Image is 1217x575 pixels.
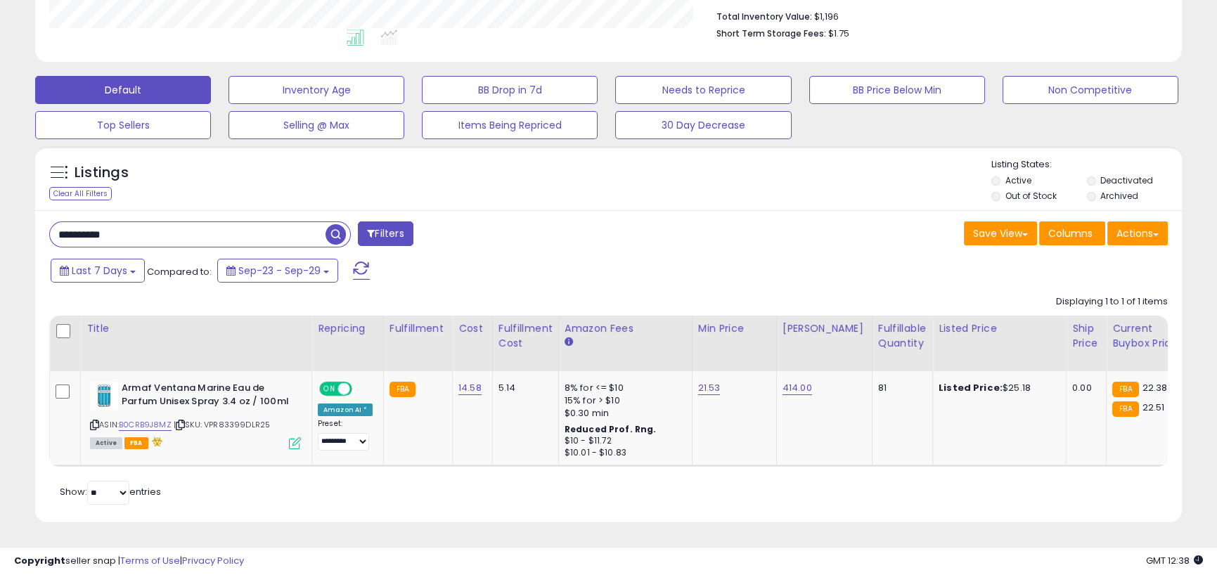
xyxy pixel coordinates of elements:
[318,321,378,336] div: Repricing
[1142,401,1165,414] span: 22.51
[182,554,244,567] a: Privacy Policy
[90,437,122,449] span: All listings currently available for purchase on Amazon
[1112,321,1185,351] div: Current Buybox Price
[565,382,681,394] div: 8% for <= $10
[90,382,301,448] div: ASIN:
[86,321,306,336] div: Title
[321,383,338,395] span: ON
[565,336,573,349] small: Amazon Fees.
[565,423,657,435] b: Reduced Prof. Rng.
[498,382,548,394] div: 5.14
[1072,321,1100,351] div: Ship Price
[809,76,985,104] button: BB Price Below Min
[228,76,404,104] button: Inventory Age
[51,259,145,283] button: Last 7 Days
[174,419,270,430] span: | SKU: VPR83399DLR25
[716,11,812,22] b: Total Inventory Value:
[1146,554,1203,567] span: 2025-10-8 12:38 GMT
[1005,174,1031,186] label: Active
[1048,226,1093,240] span: Columns
[350,383,373,395] span: OFF
[389,382,416,397] small: FBA
[615,76,791,104] button: Needs to Reprice
[1107,221,1168,245] button: Actions
[147,265,212,278] span: Compared to:
[1112,401,1138,417] small: FBA
[615,111,791,139] button: 30 Day Decrease
[1056,295,1168,309] div: Displaying 1 to 1 of 1 items
[458,321,487,336] div: Cost
[318,403,373,416] div: Amazon AI *
[783,381,812,395] a: 414.00
[1100,190,1138,202] label: Archived
[565,407,681,420] div: $0.30 min
[939,381,1003,394] b: Listed Price:
[565,394,681,407] div: 15% for > $10
[939,382,1055,394] div: $25.18
[35,76,211,104] button: Default
[148,437,163,446] i: hazardous material
[228,111,404,139] button: Selling @ Max
[828,27,849,40] span: $1.75
[122,382,292,411] b: Armaf Ventana Marine Eau de Parfum Unisex Spray 3.4 oz / 100ml
[119,419,172,431] a: B0CRB9J8MZ
[698,381,721,395] a: 21.53
[878,382,922,394] div: 81
[878,321,927,351] div: Fulfillable Quantity
[1003,76,1178,104] button: Non Competitive
[565,435,681,447] div: $10 - $11.72
[72,264,127,278] span: Last 7 Days
[939,321,1060,336] div: Listed Price
[1072,382,1095,394] div: 0.00
[1100,174,1153,186] label: Deactivated
[565,321,686,336] div: Amazon Fees
[991,158,1182,172] p: Listing States:
[1142,381,1168,394] span: 22.38
[964,221,1037,245] button: Save View
[1112,382,1138,397] small: FBA
[238,264,321,278] span: Sep-23 - Sep-29
[358,221,413,246] button: Filters
[124,437,148,449] span: FBA
[1039,221,1105,245] button: Columns
[60,485,161,498] span: Show: entries
[458,381,482,395] a: 14.58
[120,554,180,567] a: Terms of Use
[35,111,211,139] button: Top Sellers
[498,321,553,351] div: Fulfillment Cost
[75,163,129,183] h5: Listings
[565,447,681,459] div: $10.01 - $10.83
[422,111,598,139] button: Items Being Repriced
[783,321,866,336] div: [PERSON_NAME]
[90,382,118,410] img: 31T0GrsS54L._SL40_.jpg
[698,321,771,336] div: Min Price
[716,27,826,39] b: Short Term Storage Fees:
[217,259,338,283] button: Sep-23 - Sep-29
[14,554,65,567] strong: Copyright
[14,555,244,568] div: seller snap | |
[422,76,598,104] button: BB Drop in 7d
[716,7,1157,24] li: $1,196
[1005,190,1056,202] label: Out of Stock
[389,321,446,336] div: Fulfillment
[318,419,373,451] div: Preset:
[49,187,112,200] div: Clear All Filters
